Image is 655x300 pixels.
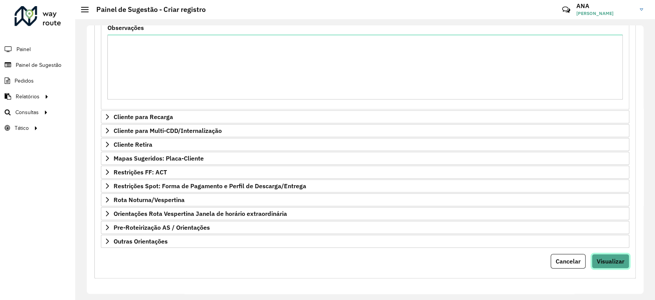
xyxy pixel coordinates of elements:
[89,5,206,14] h2: Painel de Sugestão - Criar registro
[101,179,629,192] a: Restrições Spot: Forma de Pagamento e Perfil de Descarga/Entrega
[15,108,39,116] span: Consultas
[114,238,168,244] span: Outras Orientações
[114,224,210,230] span: Pre-Roteirização AS / Orientações
[114,114,173,120] span: Cliente para Recarga
[114,183,306,189] span: Restrições Spot: Forma de Pagamento e Perfil de Descarga/Entrega
[576,10,634,17] span: [PERSON_NAME]
[101,124,629,137] a: Cliente para Multi-CDD/Internalização
[15,124,29,132] span: Tático
[101,193,629,206] a: Rota Noturna/Vespertina
[101,221,629,234] a: Pre-Roteirização AS / Orientações
[16,45,31,53] span: Painel
[101,166,629,179] a: Restrições FF: ACT
[101,207,629,220] a: Orientações Rota Vespertina Janela de horário extraordinária
[16,93,40,101] span: Relatórios
[592,254,629,269] button: Visualizar
[101,138,629,151] a: Cliente Retira
[114,210,287,217] span: Orientações Rota Vespertina Janela de horário extraordinária
[558,2,574,18] a: Contato Rápido
[107,23,144,32] label: Observações
[114,128,222,134] span: Cliente para Multi-CDD/Internalização
[101,152,629,165] a: Mapas Sugeridos: Placa-Cliente
[556,257,581,265] span: Cancelar
[114,169,167,175] span: Restrições FF: ACT
[551,254,586,269] button: Cancelar
[576,2,634,10] h3: ANA
[101,235,629,248] a: Outras Orientações
[15,77,34,85] span: Pedidos
[114,197,185,203] span: Rota Noturna/Vespertina
[101,110,629,123] a: Cliente para Recarga
[114,155,204,161] span: Mapas Sugeridos: Placa-Cliente
[114,141,152,148] span: Cliente Retira
[597,257,624,265] span: Visualizar
[16,61,61,69] span: Painel de Sugestão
